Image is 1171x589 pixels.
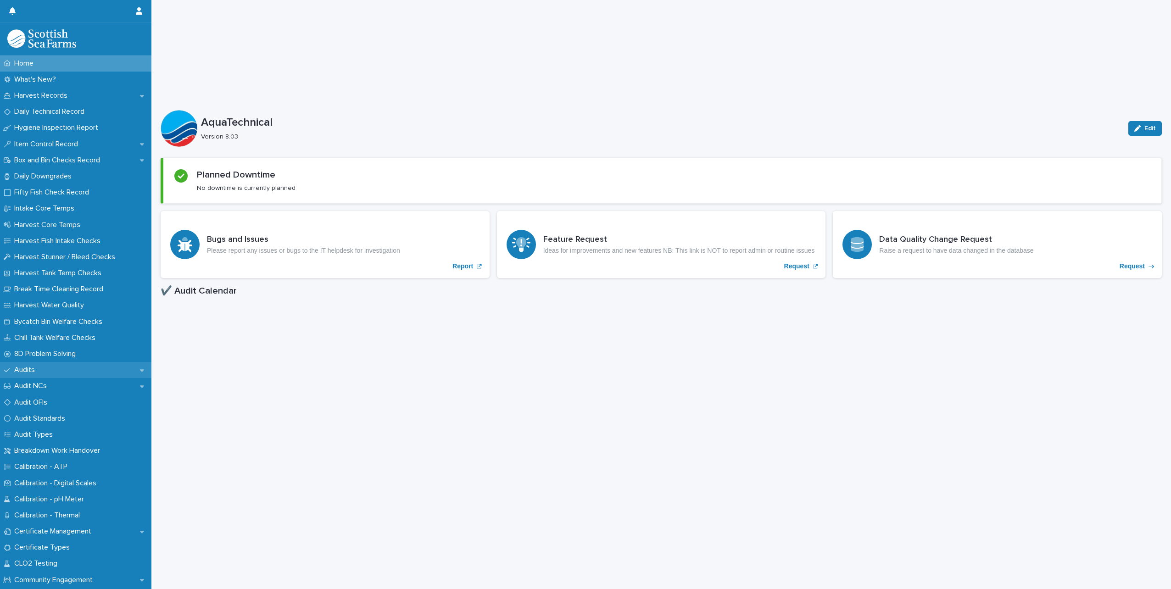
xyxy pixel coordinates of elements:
[207,247,400,255] p: Please report any issues or bugs to the IT helpdesk for investigation
[11,317,110,326] p: Bycatch Bin Welfare Checks
[11,107,92,116] p: Daily Technical Record
[11,172,79,181] p: Daily Downgrades
[11,75,63,84] p: What's New?
[11,204,82,213] p: Intake Core Temps
[879,235,1033,245] h3: Data Quality Change Request
[1144,125,1156,132] span: Edit
[11,479,104,488] p: Calibration - Digital Scales
[201,133,1117,141] p: Version 8.03
[11,156,107,165] p: Box and Bin Checks Record
[543,235,815,245] h3: Feature Request
[11,59,41,68] p: Home
[11,495,91,504] p: Calibration - pH Meter
[11,382,54,390] p: Audit NCs
[11,285,111,294] p: Break Time Cleaning Record
[11,253,123,261] p: Harvest Stunner / Bleed Checks
[497,211,826,278] a: Request
[11,91,75,100] p: Harvest Records
[11,350,83,358] p: 8D Problem Solving
[11,462,75,471] p: Calibration - ATP
[161,211,490,278] a: Report
[1120,262,1145,270] p: Request
[784,262,809,270] p: Request
[11,559,65,568] p: CLO2 Testing
[1128,121,1162,136] button: Edit
[11,527,99,536] p: Certificate Management
[11,140,85,149] p: Item Control Record
[11,333,103,342] p: Chill Tank Welfare Checks
[11,366,42,374] p: Audits
[11,123,106,132] p: Hygiene Inspection Report
[207,235,400,245] h3: Bugs and Issues
[201,116,1121,129] p: AquaTechnical
[11,301,91,310] p: Harvest Water Quality
[11,237,108,245] p: Harvest Fish Intake Checks
[11,430,60,439] p: Audit Types
[452,262,473,270] p: Report
[161,285,1162,296] h1: ✔️ Audit Calendar
[11,543,77,552] p: Certificate Types
[7,29,76,48] img: mMrefqRFQpe26GRNOUkG
[197,169,275,180] h2: Planned Downtime
[833,211,1162,278] a: Request
[11,446,107,455] p: Breakdown Work Handover
[197,184,296,192] p: No downtime is currently planned
[543,247,815,255] p: Ideas for improvements and new features NB: This link is NOT to report admin or routine issues
[879,247,1033,255] p: Raise a request to have data changed in the database
[11,188,96,197] p: Fifty Fish Check Record
[11,221,88,229] p: Harvest Core Temps
[11,576,100,584] p: Community Engagement
[11,511,87,520] p: Calibration - Thermal
[11,398,55,407] p: Audit OFIs
[11,414,72,423] p: Audit Standards
[11,269,109,278] p: Harvest Tank Temp Checks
